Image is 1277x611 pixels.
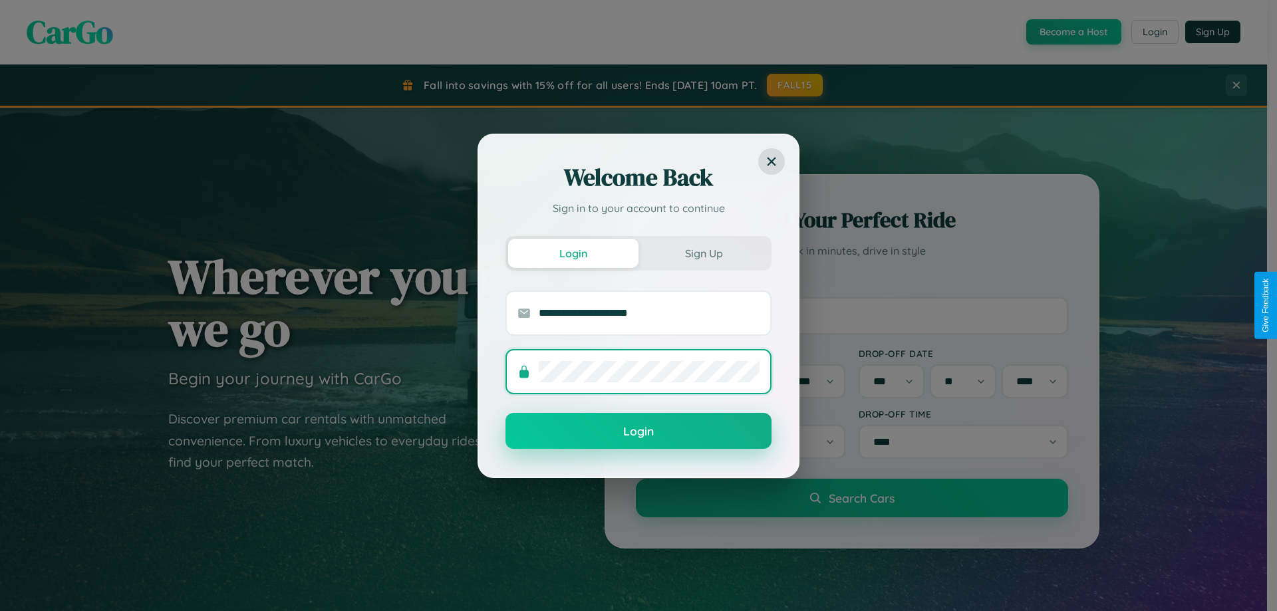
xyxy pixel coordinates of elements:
button: Login [508,239,638,268]
button: Sign Up [638,239,769,268]
button: Login [505,413,772,449]
h2: Welcome Back [505,162,772,193]
p: Sign in to your account to continue [505,200,772,216]
div: Give Feedback [1261,279,1270,332]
